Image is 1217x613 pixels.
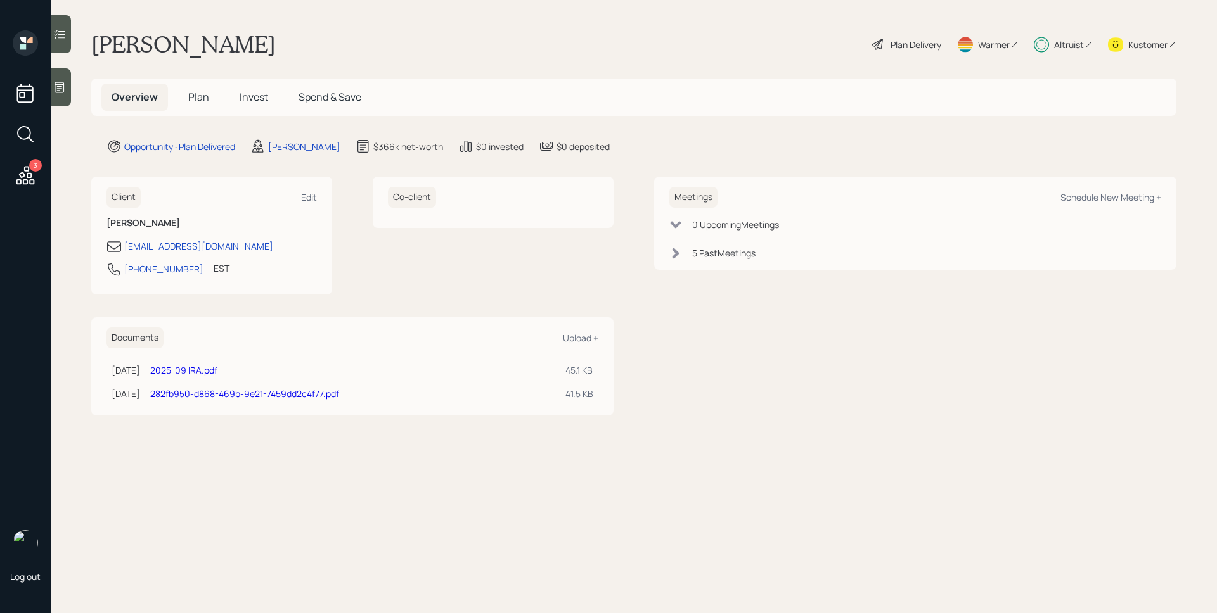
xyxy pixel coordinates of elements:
[124,262,203,275] div: [PHONE_NUMBER]
[106,327,164,348] h6: Documents
[124,239,273,253] div: [EMAIL_ADDRESS][DOMAIN_NAME]
[299,90,361,104] span: Spend & Save
[388,187,436,208] h6: Co-client
[1060,191,1161,203] div: Schedule New Meeting +
[106,218,317,229] h6: [PERSON_NAME]
[565,363,593,377] div: 45.1 KB
[1054,38,1084,51] div: Altruist
[891,38,941,51] div: Plan Delivery
[150,388,339,400] a: 282fb950-d868-469b-9e21-7459dd2c4f77.pdf
[692,218,779,231] div: 0 Upcoming Meeting s
[112,387,140,400] div: [DATE]
[124,140,235,153] div: Opportunity · Plan Delivered
[268,140,340,153] div: [PERSON_NAME]
[112,363,140,377] div: [DATE]
[112,90,158,104] span: Overview
[106,187,141,208] h6: Client
[301,191,317,203] div: Edit
[29,159,42,172] div: 3
[10,571,41,583] div: Log out
[565,387,593,400] div: 41.5 KB
[91,30,276,58] h1: [PERSON_NAME]
[669,187,718,208] h6: Meetings
[150,364,217,376] a: 2025-09 IRA.pdf
[214,262,229,275] div: EST
[188,90,209,104] span: Plan
[13,530,38,555] img: james-distasi-headshot.png
[240,90,268,104] span: Invest
[692,246,756,260] div: 5 Past Meeting s
[557,140,610,153] div: $0 deposited
[978,38,1010,51] div: Warmer
[476,140,524,153] div: $0 invested
[563,332,598,344] div: Upload +
[1128,38,1168,51] div: Kustomer
[373,140,443,153] div: $366k net-worth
